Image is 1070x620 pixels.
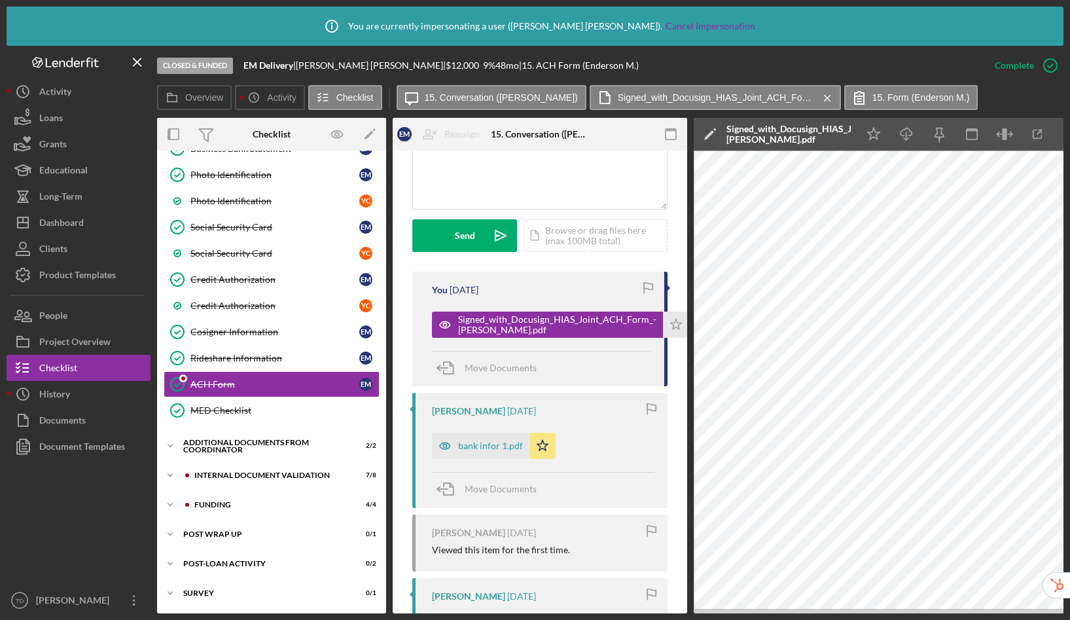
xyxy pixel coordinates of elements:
[491,129,589,139] div: 15. Conversation ([PERSON_NAME])
[432,528,505,538] div: [PERSON_NAME]
[7,262,151,288] a: Product Templates
[39,355,77,384] div: Checklist
[359,221,372,234] div: E M
[446,60,483,71] div: $12,000
[359,299,372,312] div: Y C
[359,325,372,338] div: E M
[458,441,523,451] div: bank infor 1.pdf
[190,274,359,285] div: Credit Authorization
[164,214,380,240] a: Social Security CardEM
[507,528,536,538] time: 2025-08-01 14:16
[164,293,380,319] a: Credit AuthorizationYC
[982,52,1063,79] button: Complete
[7,302,151,329] button: People
[39,105,63,134] div: Loans
[194,471,344,479] div: Internal Document Validation
[183,530,344,538] div: Post Wrap Up
[164,371,380,397] a: ACH FormEM
[353,471,376,479] div: 7 / 8
[465,483,537,494] span: Move Documents
[7,79,151,105] button: Activity
[190,222,359,232] div: Social Security Card
[7,105,151,131] a: Loans
[164,266,380,293] a: Credit AuthorizationEM
[465,362,537,373] span: Move Documents
[39,302,67,332] div: People
[190,196,359,206] div: Photo Identification
[353,589,376,597] div: 0 / 1
[359,247,372,260] div: Y C
[7,183,151,210] button: Long-Term
[353,501,376,509] div: 4 / 4
[190,379,359,390] div: ACH Form
[194,501,344,509] div: Funding
[190,353,359,363] div: Rideshare Information
[359,352,372,365] div: E M
[519,60,639,71] div: | 15. ACH Form (Enderson M.)
[39,433,125,463] div: Document Templates
[7,587,151,613] button: TD[PERSON_NAME]
[39,157,88,187] div: Educational
[844,85,978,110] button: 15. Form (Enderson M.)
[391,121,493,147] button: EMReassign
[7,210,151,236] button: Dashboard
[353,560,376,568] div: 0 / 2
[432,545,570,555] div: Viewed this item for the first time.
[412,219,517,252] button: Send
[359,194,372,208] div: Y C
[432,591,505,602] div: [PERSON_NAME]
[164,397,380,424] a: MED Checklist
[157,58,233,74] div: Closed & Funded
[7,355,151,381] button: Checklist
[190,327,359,337] div: Cosigner Information
[243,60,293,71] b: EM Delivery
[397,127,412,141] div: E M
[444,121,480,147] div: Reassign
[7,236,151,262] a: Clients
[183,439,344,454] div: Additional Documents from Coordinator
[39,131,67,160] div: Grants
[7,407,151,433] button: Documents
[39,79,71,108] div: Activity
[164,188,380,214] a: Photo IdentificationYC
[7,157,151,183] a: Educational
[432,406,505,416] div: [PERSON_NAME]
[243,60,296,71] div: |
[164,319,380,345] a: Cosigner InformationEM
[353,442,376,450] div: 2 / 2
[507,591,536,602] time: 2025-08-01 14:16
[872,92,970,103] label: 15. Form (Enderson M.)
[590,85,841,110] button: Signed_with_Docusign_HIAS_Joint_ACH_Form_- [PERSON_NAME].pdf
[16,597,24,604] text: TD
[164,240,380,266] a: Social Security CardYC
[164,162,380,188] a: Photo IdentificationEM
[235,85,304,110] button: Activity
[185,92,223,103] label: Overview
[267,92,296,103] label: Activity
[157,85,232,110] button: Overview
[39,262,116,291] div: Product Templates
[7,131,151,157] button: Grants
[190,170,359,180] div: Photo Identification
[359,273,372,286] div: E M
[39,381,70,410] div: History
[336,92,374,103] label: Checklist
[315,10,755,43] div: You are currently impersonating a user ( [PERSON_NAME] [PERSON_NAME] ).
[7,433,151,460] button: Document Templates
[190,405,379,416] div: MED Checklist
[432,433,556,459] button: bank infor 1.pdf
[33,587,118,617] div: [PERSON_NAME]
[7,381,151,407] a: History
[39,183,82,213] div: Long-Term
[190,301,359,311] div: Credit Authorization
[7,329,151,355] button: Project Overview
[450,285,478,295] time: 2025-08-11 13:54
